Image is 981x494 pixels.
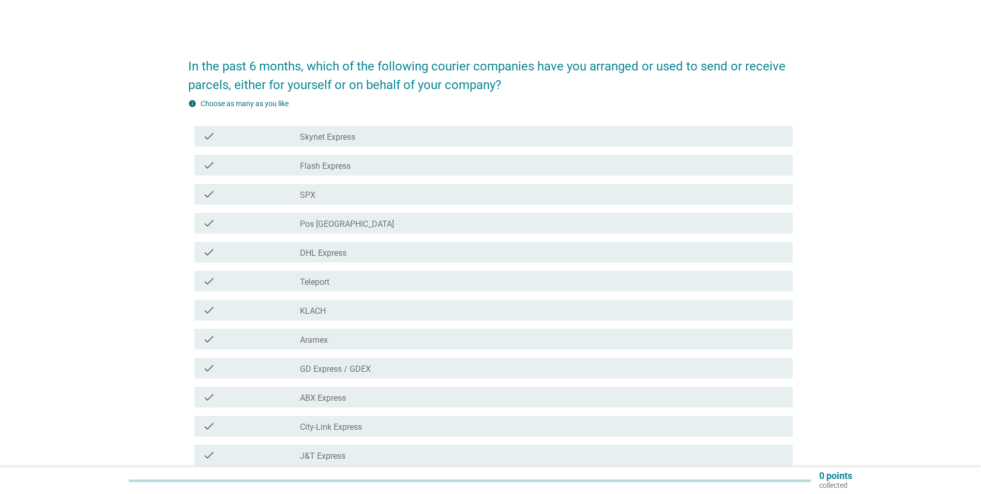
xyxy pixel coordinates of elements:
label: Pos [GEOGRAPHIC_DATA] [300,219,394,229]
i: check [203,420,215,432]
i: check [203,130,215,142]
i: check [203,449,215,461]
i: check [203,217,215,229]
i: check [203,159,215,171]
p: 0 points [819,471,852,481]
label: KLACH [300,306,326,316]
i: check [203,304,215,316]
label: SPX [300,190,315,200]
label: Teleport [300,277,329,287]
p: collected [819,481,852,490]
label: Flash Express [300,161,351,171]
label: Choose as many as you like [201,99,289,108]
label: GD Express / GDEX [300,364,371,374]
label: Aramex [300,335,328,345]
label: DHL Express [300,248,346,258]
i: check [203,246,215,258]
label: J&T Express [300,451,345,461]
h2: In the past 6 months, which of the following courier companies have you arranged or used to send ... [188,47,793,94]
i: check [203,362,215,374]
label: Skynet Express [300,132,355,142]
i: info [188,99,197,108]
i: check [203,391,215,403]
label: City-Link Express [300,422,362,432]
i: check [203,333,215,345]
label: ABX Express [300,393,346,403]
i: check [203,188,215,200]
i: check [203,275,215,287]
